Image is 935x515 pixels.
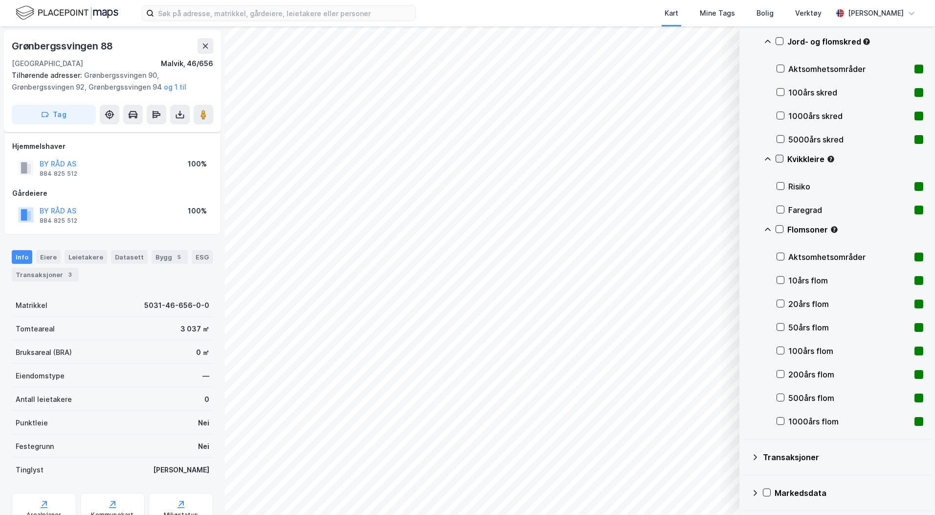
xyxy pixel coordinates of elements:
[788,63,911,75] div: Aktsomhetsområder
[16,347,72,358] div: Bruksareal (BRA)
[787,224,923,235] div: Flomsoner
[65,250,107,264] div: Leietakere
[198,441,209,452] div: Nei
[12,71,84,79] span: Tilhørende adresser:
[788,416,911,427] div: 1000års flom
[204,394,209,405] div: 0
[886,468,935,515] iframe: Chat Widget
[154,6,415,21] input: Søk på adresse, matrikkel, gårdeiere, leietakere eller personer
[862,37,871,46] div: Tooltip anchor
[16,4,118,22] img: logo.f888ab2527a4732fd821a326f86c7f29.svg
[36,250,61,264] div: Eiere
[16,417,48,429] div: Punktleie
[16,464,44,476] div: Tinglyst
[788,392,911,404] div: 500års flom
[188,158,207,170] div: 100%
[174,252,184,262] div: 5
[795,7,822,19] div: Verktøy
[152,250,188,264] div: Bygg
[196,347,209,358] div: 0 ㎡
[16,323,55,335] div: Tomteareal
[826,155,835,164] div: Tooltip anchor
[12,58,83,70] div: [GEOGRAPHIC_DATA]
[144,300,209,311] div: 5031-46-656-0-0
[788,251,911,263] div: Aktsomhetsområder
[665,7,678,19] div: Kart
[16,394,72,405] div: Antall leietakere
[788,369,911,380] div: 200års flom
[16,370,65,382] div: Eiendomstype
[12,250,32,264] div: Info
[788,110,911,122] div: 1000års skred
[775,487,923,499] div: Markedsdata
[830,225,839,234] div: Tooltip anchor
[16,441,54,452] div: Festegrunn
[202,370,209,382] div: —
[161,58,213,70] div: Malvik, 46/656
[111,250,148,264] div: Datasett
[188,205,207,217] div: 100%
[788,204,911,216] div: Faregrad
[788,322,911,333] div: 50års flom
[12,187,213,199] div: Gårdeiere
[788,298,911,310] div: 20års flom
[788,134,911,145] div: 5000års skred
[12,38,115,54] div: Grønbergssvingen 88
[848,7,904,19] div: [PERSON_NAME]
[787,36,923,47] div: Jord- og flomskred
[763,451,923,463] div: Transaksjoner
[12,140,213,152] div: Hjemmelshaver
[40,170,77,178] div: 884 825 512
[757,7,774,19] div: Bolig
[700,7,735,19] div: Mine Tags
[16,300,47,311] div: Matrikkel
[198,417,209,429] div: Nei
[153,464,209,476] div: [PERSON_NAME]
[788,275,911,286] div: 10års flom
[788,345,911,357] div: 100års flom
[12,105,96,124] button: Tag
[788,181,911,192] div: Risiko
[40,217,77,225] div: 884 825 512
[12,268,79,281] div: Transaksjoner
[180,323,209,335] div: 3 037 ㎡
[65,270,75,280] div: 3
[12,70,205,93] div: Grønbergssvingen 90, Grønbergssvingen 92, Grønbergssvingen 94
[787,153,923,165] div: Kvikkleire
[192,250,213,264] div: ESG
[886,468,935,515] div: Kontrollprogram for chat
[788,87,911,98] div: 100års skred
